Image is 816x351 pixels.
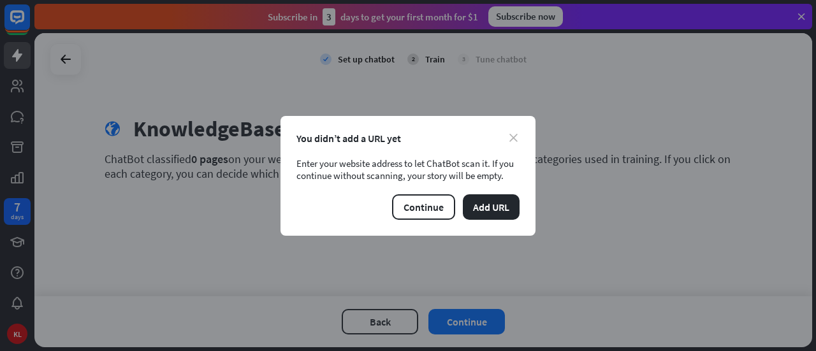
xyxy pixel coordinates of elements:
[10,5,48,43] button: Open LiveChat chat widget
[463,194,520,220] button: Add URL
[509,134,518,142] i: close
[392,194,455,220] button: Continue
[296,157,520,182] div: Enter your website address to let ChatBot scan it. If you continue without scanning, your story w...
[296,132,520,145] div: You didn’t add a URL yet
